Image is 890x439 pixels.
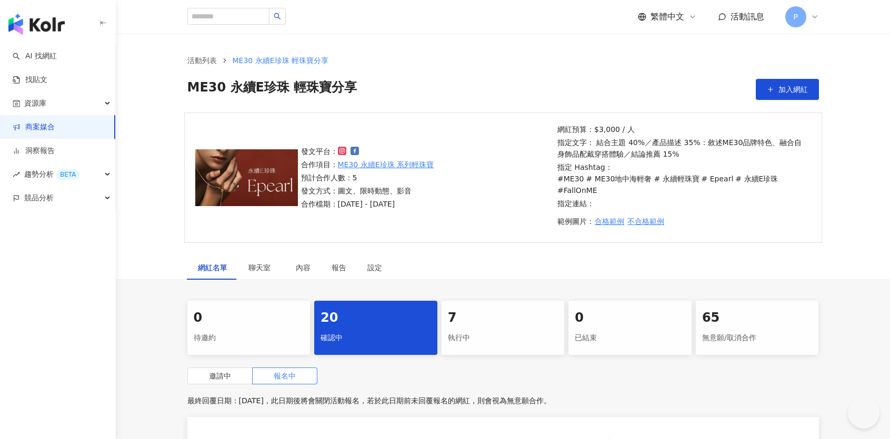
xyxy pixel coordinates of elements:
[274,13,281,20] span: search
[296,262,311,273] div: 內容
[338,159,434,170] a: ME30 永續E珍珠 系列輕珠寶
[778,85,808,94] span: 加入網紅
[301,172,434,183] p: 預計合作人數：5
[13,51,57,62] a: searchAI 找網紅
[301,146,434,157] p: 發文平台：
[195,149,298,206] img: ME30 永續E珍珠 系列輕珠寶
[367,262,382,273] div: 設定
[557,198,808,209] p: 指定連結：
[13,122,55,132] a: 商案媒合
[627,211,665,232] button: 不合格範例
[8,14,65,35] img: logo
[702,173,734,185] p: # Epearl
[187,79,357,100] span: ME30 永續E珍珠 輕珠寶分享
[702,309,813,327] div: 65
[301,185,434,197] p: 發文方式：圖文、限時動態、影音
[448,329,558,347] div: 執行中
[274,372,296,380] span: 報名中
[557,185,597,196] p: #FallOnME
[575,329,685,347] div: 已結束
[557,161,808,196] p: 指定 Hashtag：
[185,55,219,66] a: 活動列表
[233,56,329,65] span: ME30 永續E珍珠 輕珠寶分享
[24,162,80,186] span: 趨勢分析
[627,217,664,226] span: 不合格範例
[13,75,47,85] a: 找貼文
[557,124,808,135] p: 網紅預算：$3,000 / 人
[332,262,346,273] div: 報告
[557,173,584,185] p: #ME30
[735,173,778,185] p: # 永續E珍珠
[793,11,797,23] span: P
[731,12,764,22] span: 活動訊息
[56,169,80,180] div: BETA
[321,309,431,327] div: 20
[595,217,624,226] span: 合格範例
[594,211,625,232] button: 合格範例
[702,329,813,347] div: 無意願/取消合作
[209,372,231,380] span: 邀請中
[756,79,819,100] button: 加入網紅
[654,173,699,185] p: # 永續輕珠寶
[651,11,684,23] span: 繁體中文
[248,264,275,271] span: 聊天室
[13,146,55,156] a: 洞察報告
[24,91,46,115] span: 資源庫
[13,171,20,178] span: rise
[557,211,808,232] p: 範例圖片：
[24,186,54,210] span: 競品分析
[301,198,434,210] p: 合作檔期：[DATE] - [DATE]
[194,309,304,327] div: 0
[321,329,431,347] div: 確認中
[575,309,685,327] div: 0
[301,159,434,170] p: 合作項目：
[848,397,879,428] iframe: Help Scout Beacon - Open
[187,393,819,409] p: 最終回覆日期：[DATE]，此日期後將會關閉活動報名，若於此日期前未回覆報名的網紅，則會視為無意願合作。
[557,137,808,160] p: 指定文字： 結合主題 40%／產品描述 35%：敘述ME30品牌特色、融合自身飾品配戴穿搭體驗／結論推薦 15%
[586,173,652,185] p: # ME30地中海輕奢
[194,329,304,347] div: 待邀約
[198,262,227,273] div: 網紅名單
[448,309,558,327] div: 7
